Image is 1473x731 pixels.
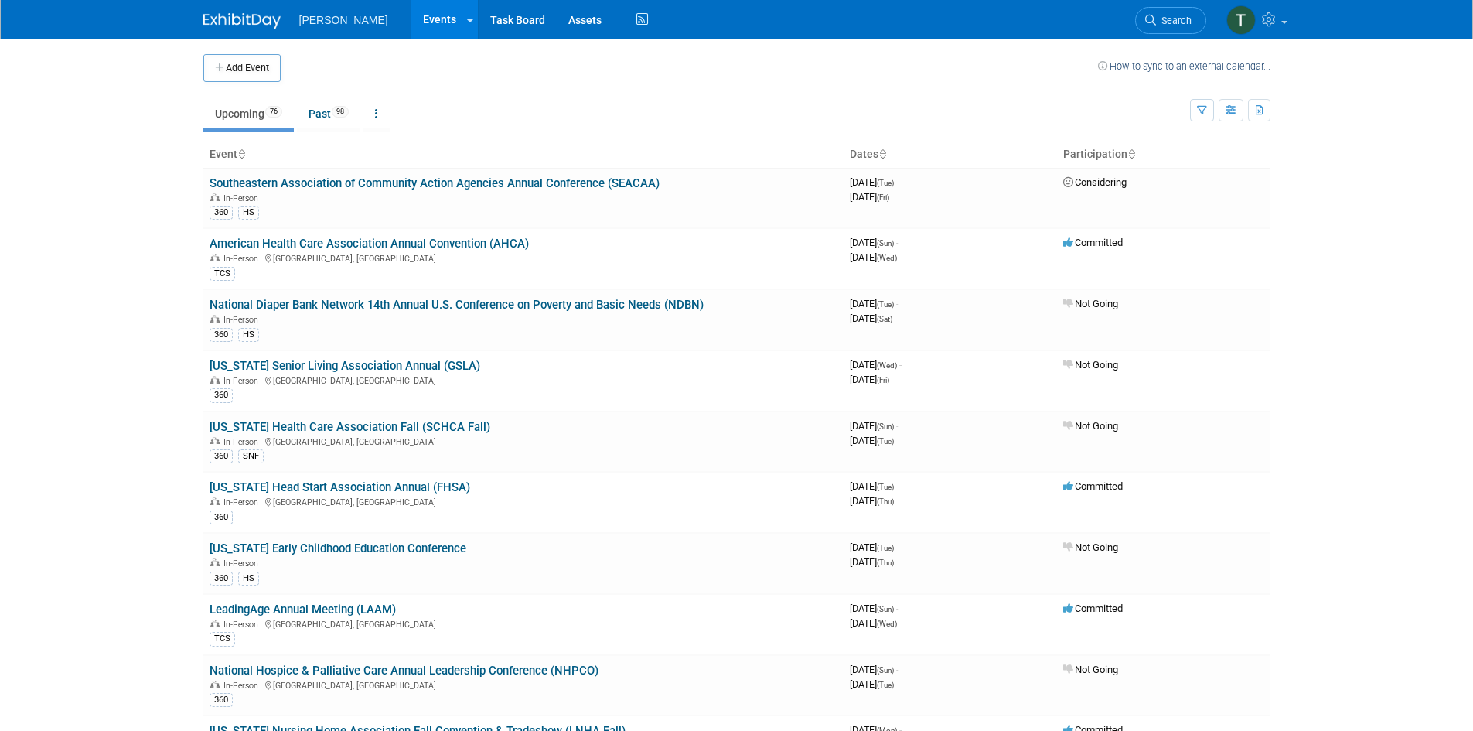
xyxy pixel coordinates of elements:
span: (Fri) [877,376,889,384]
img: In-Person Event [210,558,220,566]
div: 360 [210,206,233,220]
img: In-Person Event [210,254,220,261]
span: Committed [1063,237,1123,248]
span: Not Going [1063,664,1118,675]
img: In-Person Event [210,376,220,384]
span: [DATE] [850,298,898,309]
span: In-Person [223,620,263,630]
span: In-Person [223,558,263,569]
span: Search [1156,15,1192,26]
span: [DATE] [850,678,894,690]
div: [GEOGRAPHIC_DATA], [GEOGRAPHIC_DATA] [210,251,837,264]
div: TCS [210,267,235,281]
span: (Tue) [877,179,894,187]
a: National Hospice & Palliative Care Annual Leadership Conference (NHPCO) [210,664,598,678]
a: Sort by Participation Type [1127,148,1135,160]
img: In-Person Event [210,315,220,323]
span: - [896,420,898,432]
span: (Tue) [877,483,894,491]
div: 360 [210,388,233,402]
span: (Tue) [877,437,894,446]
img: ExhibitDay [203,13,281,29]
span: [DATE] [850,237,898,248]
span: - [896,237,898,248]
span: [DATE] [850,420,898,432]
span: - [896,664,898,675]
span: (Fri) [877,193,889,202]
a: Southeastern Association of Community Action Agencies Annual Conference (SEACAA) [210,176,660,190]
a: Past98 [297,99,360,128]
span: Not Going [1063,420,1118,432]
span: Considering [1063,176,1127,188]
th: Dates [844,142,1057,168]
span: (Thu) [877,497,894,506]
div: 360 [210,511,233,524]
a: How to sync to an external calendar... [1098,60,1270,72]
span: Not Going [1063,359,1118,371]
span: [DATE] [850,435,894,446]
span: Committed [1063,480,1123,492]
span: (Sun) [877,422,894,431]
div: [GEOGRAPHIC_DATA], [GEOGRAPHIC_DATA] [210,678,837,691]
img: Traci Varon [1226,5,1256,35]
span: (Sun) [877,666,894,675]
span: [DATE] [850,480,898,492]
span: (Sun) [877,239,894,248]
span: In-Person [223,681,263,691]
img: In-Person Event [210,193,220,201]
span: [DATE] [850,374,889,385]
img: In-Person Event [210,437,220,445]
a: Sort by Event Name [237,148,245,160]
span: (Wed) [877,254,897,262]
span: 76 [265,106,282,118]
span: (Wed) [877,620,897,628]
span: [PERSON_NAME] [299,14,388,26]
span: - [896,603,898,614]
div: HS [238,328,259,342]
span: In-Person [223,437,263,447]
div: SNF [238,449,264,463]
div: HS [238,206,259,220]
div: TCS [210,632,235,646]
div: [GEOGRAPHIC_DATA], [GEOGRAPHIC_DATA] [210,374,837,386]
span: [DATE] [850,495,894,507]
button: Add Event [203,54,281,82]
span: Not Going [1063,541,1118,553]
span: - [896,480,898,492]
span: [DATE] [850,556,894,568]
div: 360 [210,328,233,342]
span: In-Person [223,254,263,264]
a: [US_STATE] Head Start Association Annual (FHSA) [210,480,470,494]
a: Search [1135,7,1206,34]
span: In-Person [223,497,263,507]
a: [US_STATE] Early Childhood Education Conference [210,541,466,555]
span: [DATE] [850,603,898,614]
a: Upcoming76 [203,99,294,128]
span: [DATE] [850,191,889,203]
img: In-Person Event [210,620,220,627]
th: Participation [1057,142,1270,168]
span: (Tue) [877,544,894,552]
span: [DATE] [850,176,898,188]
span: In-Person [223,315,263,325]
span: [DATE] [850,359,902,371]
div: [GEOGRAPHIC_DATA], [GEOGRAPHIC_DATA] [210,495,837,507]
span: (Sat) [877,315,892,323]
span: - [896,541,898,553]
span: In-Person [223,193,263,203]
a: Sort by Start Date [878,148,886,160]
span: [DATE] [850,541,898,553]
span: - [899,359,902,371]
span: [DATE] [850,313,892,324]
div: 360 [210,693,233,707]
a: National Diaper Bank Network 14th Annual U.S. Conference on Poverty and Basic Needs (NDBN) [210,298,704,312]
img: In-Person Event [210,497,220,505]
span: (Sun) [877,605,894,613]
span: - [896,298,898,309]
div: 360 [210,572,233,586]
a: [US_STATE] Senior Living Association Annual (GSLA) [210,359,480,373]
span: [DATE] [850,251,897,263]
div: HS [238,572,259,586]
span: [DATE] [850,664,898,675]
a: [US_STATE] Health Care Association Fall (SCHCA Fall) [210,420,490,434]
